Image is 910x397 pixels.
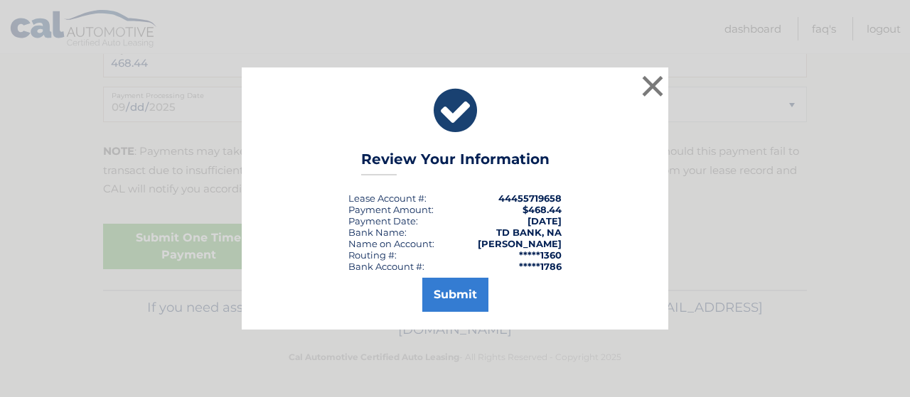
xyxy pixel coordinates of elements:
[348,215,418,227] div: :
[422,278,488,312] button: Submit
[348,204,434,215] div: Payment Amount:
[348,238,434,249] div: Name on Account:
[523,204,562,215] span: $468.44
[528,215,562,227] span: [DATE]
[348,192,427,204] div: Lease Account #:
[638,72,667,100] button: ×
[361,151,550,175] h3: Review Your Information
[348,261,424,272] div: Bank Account #:
[348,249,397,261] div: Routing #:
[348,215,416,227] span: Payment Date
[478,238,562,249] strong: [PERSON_NAME]
[498,192,562,204] strong: 44455719658
[496,227,562,238] strong: TD BANK, NA
[348,227,407,238] div: Bank Name:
